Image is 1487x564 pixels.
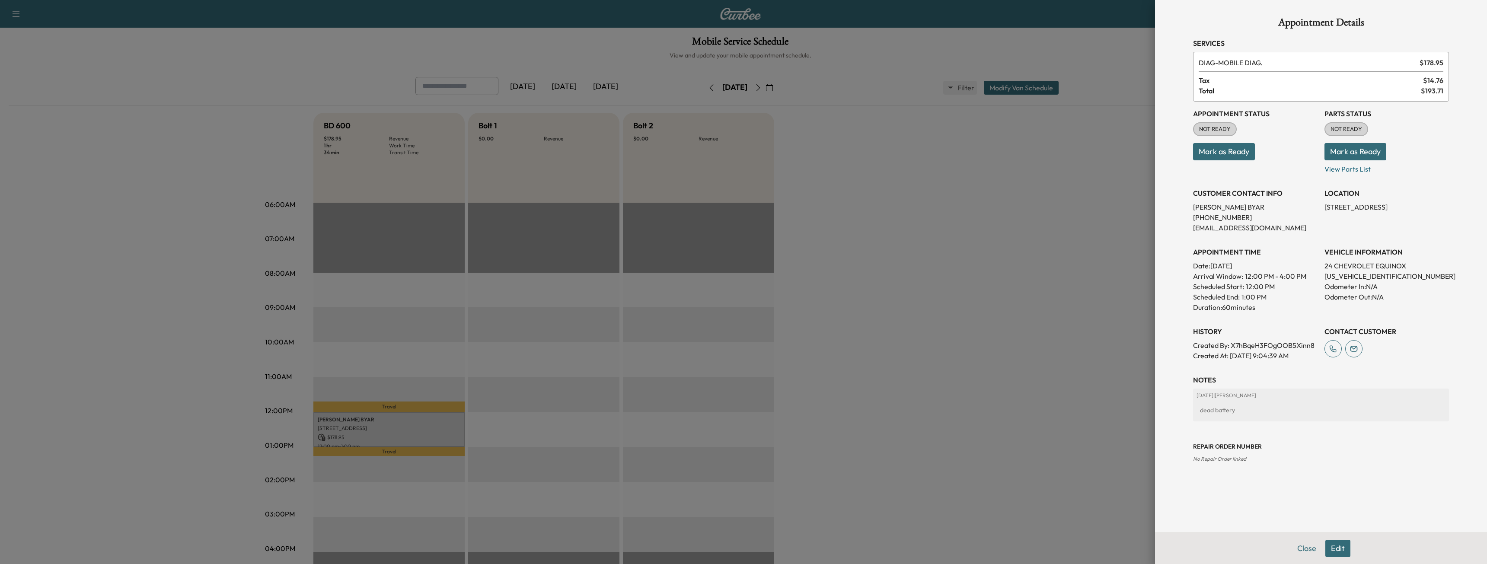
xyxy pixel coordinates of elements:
[1193,202,1318,212] p: [PERSON_NAME] BYAR
[1420,57,1443,68] span: $ 178.95
[1324,261,1449,271] p: 24 CHEVROLET EQUINOX
[1292,540,1322,557] button: Close
[1197,402,1446,418] div: dead battery
[1193,188,1318,198] h3: CUSTOMER CONTACT INFO
[1199,86,1421,96] span: Total
[1246,281,1275,292] p: 12:00 PM
[1197,392,1446,399] p: [DATE] | [PERSON_NAME]
[1421,86,1443,96] span: $ 193.71
[1199,57,1416,68] span: MOBILE DIAG.
[1193,351,1318,361] p: Created At : [DATE] 9:04:39 AM
[1193,302,1318,312] p: Duration: 60 minutes
[1193,38,1449,48] h3: Services
[1193,442,1449,451] h3: Repair Order number
[1324,271,1449,281] p: [US_VEHICLE_IDENTIFICATION_NUMBER]
[1193,375,1449,385] h3: NOTES
[1324,247,1449,257] h3: VEHICLE INFORMATION
[1324,160,1449,174] p: View Parts List
[1324,202,1449,212] p: [STREET_ADDRESS]
[1324,108,1449,119] h3: Parts Status
[1193,17,1449,31] h1: Appointment Details
[1324,188,1449,198] h3: LOCATION
[1193,143,1255,160] button: Mark as Ready
[1423,75,1443,86] span: $ 14.76
[1325,125,1367,134] span: NOT READY
[1245,271,1306,281] span: 12:00 PM - 4:00 PM
[1193,281,1244,292] p: Scheduled Start:
[1193,247,1318,257] h3: APPOINTMENT TIME
[1193,223,1318,233] p: [EMAIL_ADDRESS][DOMAIN_NAME]
[1193,326,1318,337] h3: History
[1324,292,1449,302] p: Odometer Out: N/A
[1193,212,1318,223] p: [PHONE_NUMBER]
[1193,292,1240,302] p: Scheduled End:
[1193,340,1318,351] p: Created By : X7hBqeH3FOgOOB5Xinn8
[1193,271,1318,281] p: Arrival Window:
[1325,540,1350,557] button: Edit
[1199,75,1423,86] span: Tax
[1193,261,1318,271] p: Date: [DATE]
[1324,326,1449,337] h3: CONTACT CUSTOMER
[1193,456,1246,462] span: No Repair Order linked
[1194,125,1236,134] span: NOT READY
[1324,143,1386,160] button: Mark as Ready
[1241,292,1267,302] p: 1:00 PM
[1324,281,1449,292] p: Odometer In: N/A
[1193,108,1318,119] h3: Appointment Status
